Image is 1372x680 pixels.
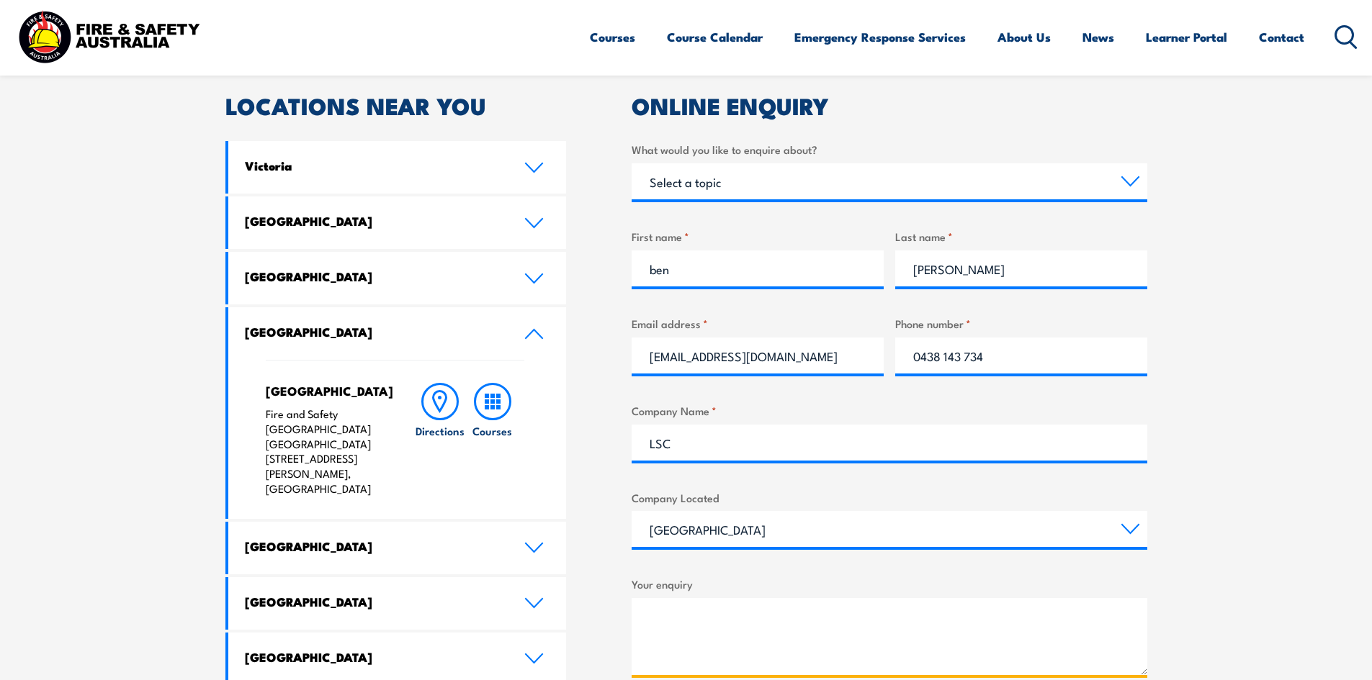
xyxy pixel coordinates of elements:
label: Email address [632,315,884,332]
h2: ONLINE ENQUIRY [632,95,1147,115]
a: Directions [414,383,466,497]
h4: [GEOGRAPHIC_DATA] [245,268,503,284]
label: What would you like to enquire about? [632,141,1147,158]
a: Courses [590,18,635,56]
h4: [GEOGRAPHIC_DATA] [266,383,386,399]
a: Emergency Response Services [794,18,966,56]
h6: Directions [416,423,465,438]
label: Phone number [895,315,1147,332]
a: [GEOGRAPHIC_DATA] [228,196,567,249]
label: Company Located [632,489,1147,506]
label: First name [632,228,884,245]
label: Your enquiry [632,576,1147,592]
a: News [1082,18,1114,56]
a: Courses [467,383,519,497]
a: [GEOGRAPHIC_DATA] [228,307,567,360]
h2: LOCATIONS NEAR YOU [225,95,567,115]
a: Learner Portal [1146,18,1227,56]
a: [GEOGRAPHIC_DATA] [228,577,567,630]
h4: [GEOGRAPHIC_DATA] [245,324,503,340]
a: Contact [1259,18,1304,56]
p: Fire and Safety [GEOGRAPHIC_DATA] [GEOGRAPHIC_DATA] [STREET_ADDRESS][PERSON_NAME], [GEOGRAPHIC_DATA] [266,407,386,497]
h4: Victoria [245,158,503,173]
a: [GEOGRAPHIC_DATA] [228,522,567,574]
a: Victoria [228,141,567,194]
label: Company Name [632,402,1147,419]
h4: [GEOGRAPHIC_DATA] [245,649,503,665]
a: Course Calendar [667,18,763,56]
label: Last name [895,228,1147,245]
a: [GEOGRAPHIC_DATA] [228,252,567,304]
h4: [GEOGRAPHIC_DATA] [245,594,503,609]
a: About Us [997,18,1051,56]
h4: [GEOGRAPHIC_DATA] [245,213,503,229]
h4: [GEOGRAPHIC_DATA] [245,538,503,554]
h6: Courses [472,423,512,438]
